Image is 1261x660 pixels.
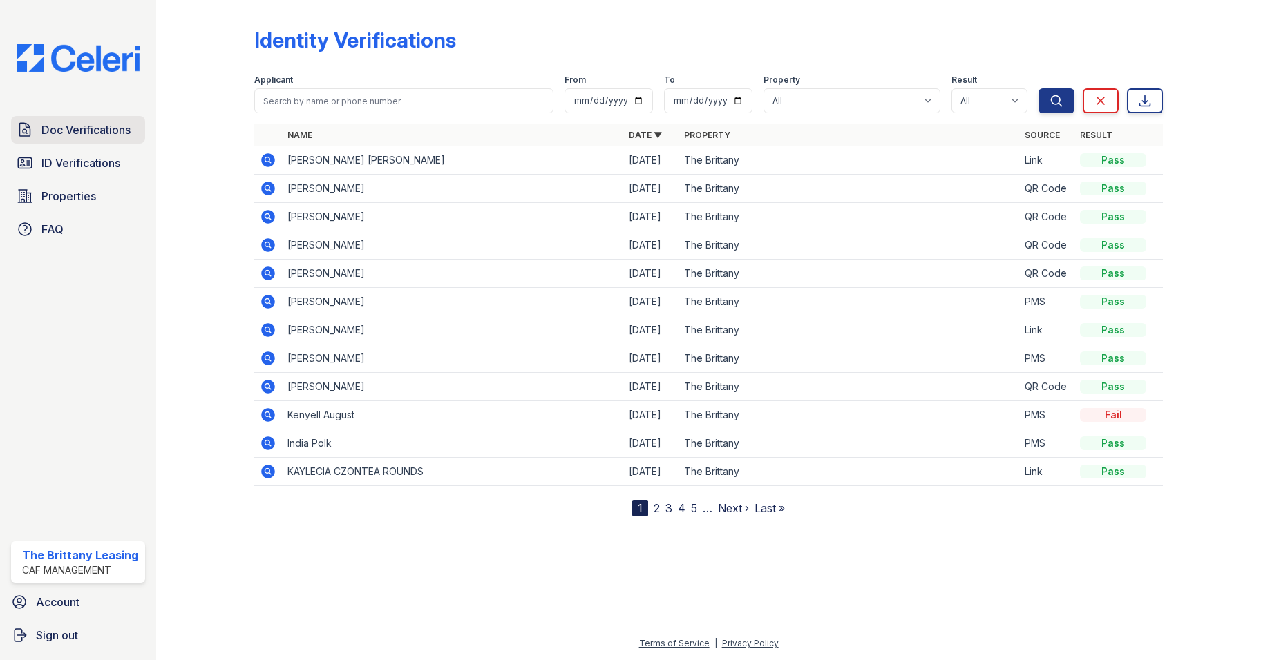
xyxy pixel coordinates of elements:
td: PMS [1019,401,1074,429]
a: Source [1025,130,1060,140]
div: Pass [1080,266,1146,280]
td: [PERSON_NAME] [282,316,623,344]
td: The Brittany [679,344,1020,373]
td: The Brittany [679,288,1020,316]
a: Privacy Policy [722,638,779,648]
div: Pass [1080,323,1146,337]
span: Sign out [36,627,78,643]
a: 4 [678,501,685,515]
label: Result [951,75,977,86]
div: Fail [1080,408,1146,422]
div: CAF Management [22,563,138,577]
td: The Brittany [679,401,1020,429]
td: Link [1019,316,1074,344]
td: [DATE] [623,203,679,231]
td: [DATE] [623,401,679,429]
td: The Brittany [679,146,1020,175]
td: [DATE] [623,316,679,344]
span: ID Verifications [41,155,120,171]
span: … [703,500,712,516]
td: [PERSON_NAME] [282,344,623,373]
div: Pass [1080,295,1146,309]
div: Pass [1080,351,1146,365]
a: Properties [11,182,145,210]
div: Pass [1080,210,1146,224]
a: 5 [691,501,697,515]
label: Property [764,75,800,86]
a: Sign out [6,621,151,649]
td: [PERSON_NAME] [282,203,623,231]
td: [DATE] [623,429,679,458]
label: Applicant [254,75,293,86]
div: | [714,638,717,648]
td: [PERSON_NAME] [282,175,623,203]
a: Name [287,130,312,140]
td: [DATE] [623,260,679,288]
div: Pass [1080,182,1146,195]
td: The Brittany [679,373,1020,401]
a: ID Verifications [11,149,145,177]
a: Last » [755,501,785,515]
td: QR Code [1019,373,1074,401]
a: FAQ [11,215,145,243]
a: Account [6,588,151,616]
td: Link [1019,146,1074,175]
input: Search by name or phone number [254,88,554,113]
td: The Brittany [679,316,1020,344]
a: Result [1080,130,1112,140]
span: Properties [41,188,96,204]
td: The Brittany [679,458,1020,486]
td: [PERSON_NAME] [PERSON_NAME] [282,146,623,175]
td: [PERSON_NAME] [282,288,623,316]
a: Next › [718,501,749,515]
td: PMS [1019,344,1074,373]
td: QR Code [1019,203,1074,231]
td: [DATE] [623,373,679,401]
div: Pass [1080,465,1146,478]
a: Terms of Service [639,638,710,648]
td: PMS [1019,288,1074,316]
a: 2 [654,501,660,515]
div: Pass [1080,238,1146,252]
td: [DATE] [623,288,679,316]
a: Doc Verifications [11,116,145,144]
td: KAYLECIA CZONTEA ROUNDS [282,458,623,486]
td: QR Code [1019,175,1074,203]
a: Date ▼ [629,130,662,140]
td: The Brittany [679,175,1020,203]
td: [DATE] [623,458,679,486]
div: Pass [1080,436,1146,450]
td: The Brittany [679,203,1020,231]
td: [DATE] [623,344,679,373]
td: Link [1019,458,1074,486]
div: Pass [1080,380,1146,394]
label: To [664,75,675,86]
td: [DATE] [623,146,679,175]
label: From [565,75,586,86]
td: QR Code [1019,231,1074,260]
td: QR Code [1019,260,1074,288]
td: The Brittany [679,231,1020,260]
td: Kenyell August [282,401,623,429]
span: Doc Verifications [41,122,131,138]
td: The Brittany [679,429,1020,458]
span: Account [36,594,79,610]
a: Property [684,130,730,140]
img: CE_Logo_Blue-a8612792a0a2168367f1c8372b55b34899dd931a85d93a1a3d3e32e68fde9ad4.png [6,44,151,72]
td: [PERSON_NAME] [282,231,623,260]
div: Identity Verifications [254,28,456,52]
td: PMS [1019,429,1074,458]
td: The Brittany [679,260,1020,288]
td: [PERSON_NAME] [282,373,623,401]
span: FAQ [41,221,64,237]
div: 1 [632,500,648,516]
td: India Polk [282,429,623,458]
div: Pass [1080,153,1146,167]
td: [DATE] [623,175,679,203]
td: [PERSON_NAME] [282,260,623,288]
a: 3 [665,501,672,515]
div: The Brittany Leasing [22,547,138,563]
td: [DATE] [623,231,679,260]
